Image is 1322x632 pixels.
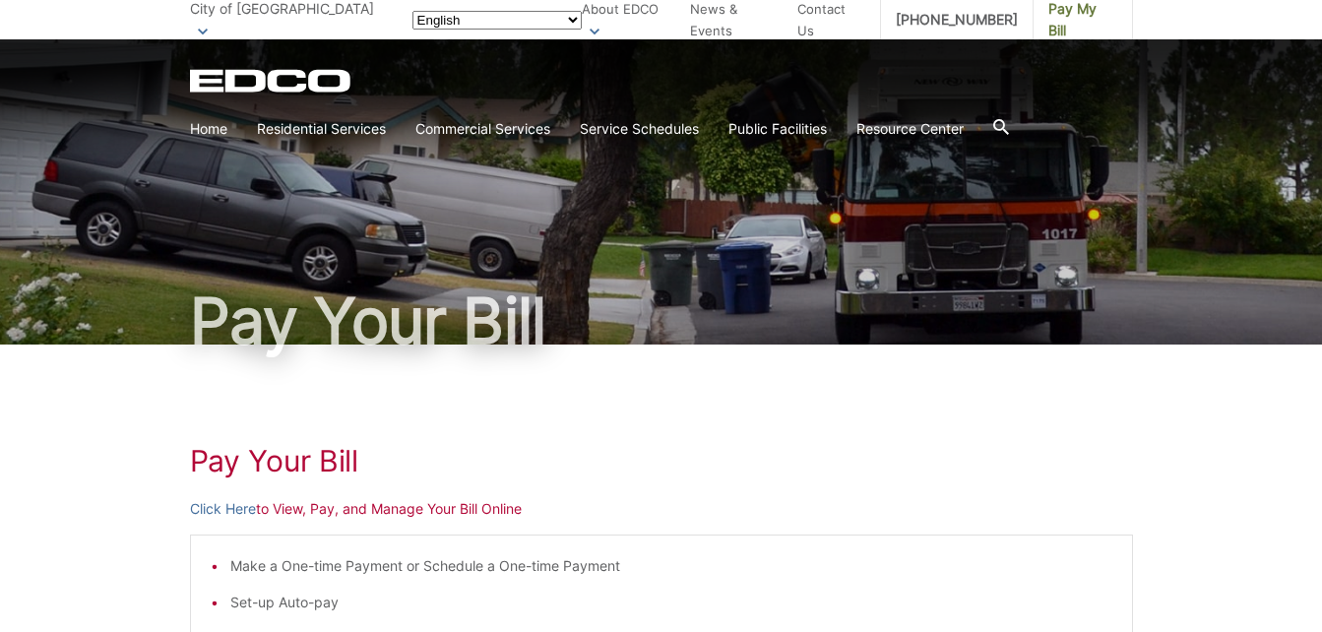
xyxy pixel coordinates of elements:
[190,118,227,140] a: Home
[190,498,256,520] a: Click Here
[257,118,386,140] a: Residential Services
[728,118,827,140] a: Public Facilities
[580,118,699,140] a: Service Schedules
[856,118,964,140] a: Resource Center
[190,498,1133,520] p: to View, Pay, and Manage Your Bill Online
[230,592,1112,613] li: Set-up Auto-pay
[415,118,550,140] a: Commercial Services
[190,443,1133,478] h1: Pay Your Bill
[190,69,353,93] a: EDCD logo. Return to the homepage.
[230,555,1112,577] li: Make a One-time Payment or Schedule a One-time Payment
[412,11,582,30] select: Select a language
[190,289,1133,352] h1: Pay Your Bill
